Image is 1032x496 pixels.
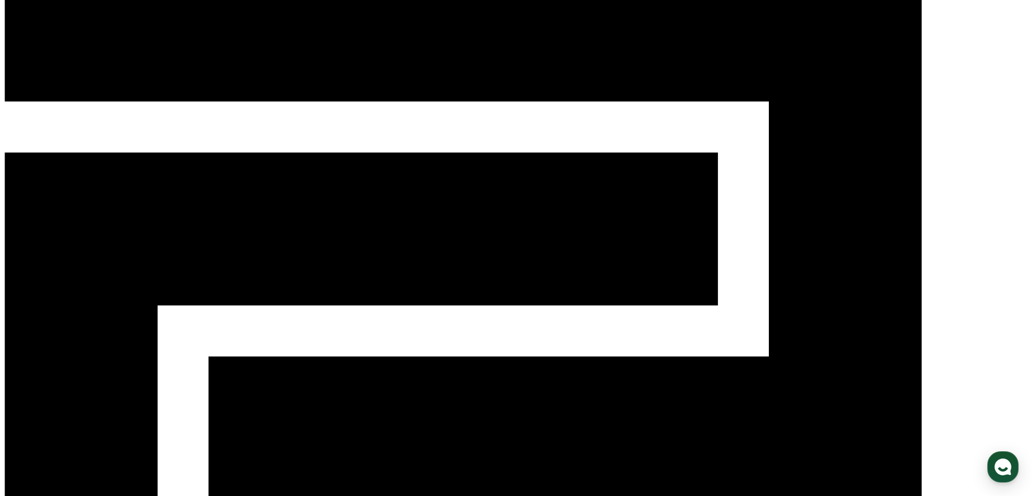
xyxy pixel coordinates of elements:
span: 홈 [35,371,42,380]
a: 대화 [74,355,144,382]
a: 설정 [144,355,215,382]
span: 대화 [102,372,116,381]
a: 홈 [3,355,74,382]
span: 설정 [173,371,186,380]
